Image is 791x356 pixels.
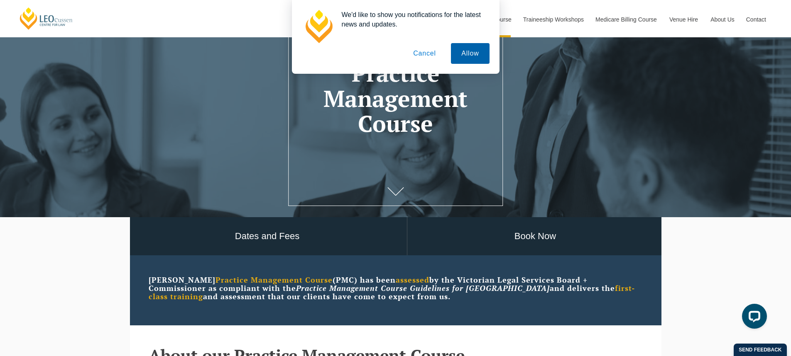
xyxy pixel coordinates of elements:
h1: Practice Management Course [301,61,490,136]
iframe: LiveChat chat widget [735,300,770,335]
img: notification icon [302,10,335,43]
em: Practice Management Course Guidelines for [GEOGRAPHIC_DATA] [296,283,550,293]
a: Book Now [407,217,664,256]
strong: first-class training [149,283,635,301]
strong: Practice Management Course [216,275,333,285]
div: We'd like to show you notifications for the latest news and updates. [335,10,490,29]
strong: assessed [396,275,429,285]
p: [PERSON_NAME] (PMC) has been by the Victorian Legal Services Board + Commissioner as compliant wi... [149,276,643,300]
a: Dates and Fees [128,217,407,256]
button: Allow [451,43,489,64]
button: Cancel [403,43,446,64]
